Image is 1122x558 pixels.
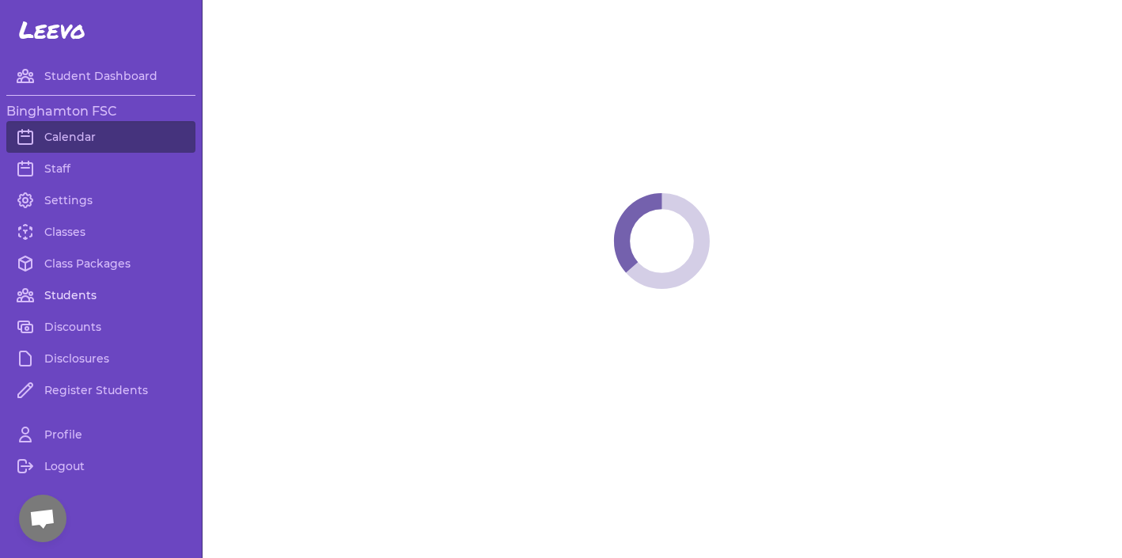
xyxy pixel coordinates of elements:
[6,121,195,153] a: Calendar
[6,153,195,184] a: Staff
[6,216,195,248] a: Classes
[19,16,85,44] span: Leevo
[6,374,195,406] a: Register Students
[6,102,195,121] h3: Binghamton FSC
[6,311,195,343] a: Discounts
[6,279,195,311] a: Students
[19,495,66,542] div: Open chat
[6,248,195,279] a: Class Packages
[6,419,195,450] a: Profile
[6,60,195,92] a: Student Dashboard
[6,450,195,482] a: Logout
[6,184,195,216] a: Settings
[6,343,195,374] a: Disclosures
